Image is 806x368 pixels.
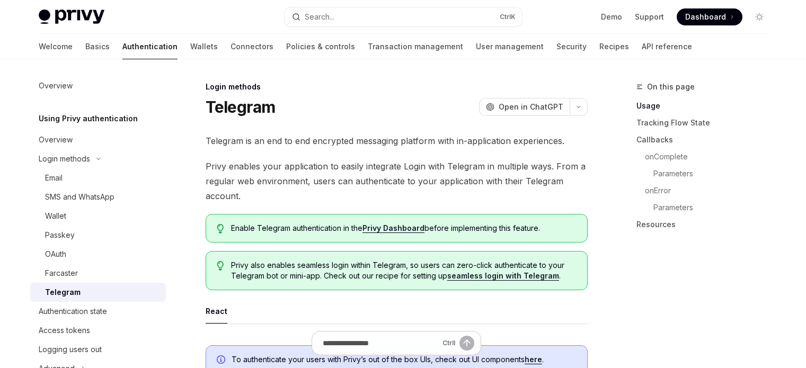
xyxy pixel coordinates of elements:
[45,248,66,261] div: OAuth
[323,331,438,355] input: Ask a question...
[30,283,166,302] a: Telegram
[45,172,63,184] div: Email
[30,226,166,245] a: Passkey
[751,8,768,25] button: Toggle dark mode
[636,216,776,233] a: Resources
[30,340,166,359] a: Logging users out
[39,152,90,165] div: Login methods
[45,229,75,241] div: Passkey
[556,34,587,59] a: Security
[636,165,776,182] a: Parameters
[500,13,516,21] span: Ctrl K
[30,187,166,207] a: SMS and WhatsApp
[45,191,114,203] div: SMS and WhatsApp
[190,34,218,59] a: Wallets
[305,11,334,23] div: Search...
[30,130,166,149] a: Overview
[601,12,622,22] a: Demo
[30,168,166,187] a: Email
[642,34,692,59] a: API reference
[30,321,166,340] a: Access tokens
[285,7,522,26] button: Open search
[122,34,178,59] a: Authentication
[636,148,776,165] a: onComplete
[206,159,588,203] span: Privy enables your application to easily integrate Login with Telegram in multiple ways. From a r...
[636,114,776,131] a: Tracking Flow State
[685,12,726,22] span: Dashboard
[217,261,224,271] svg: Tip
[476,34,544,59] a: User management
[30,245,166,264] a: OAuth
[206,299,227,324] div: React
[30,76,166,95] a: Overview
[45,286,81,299] div: Telegram
[217,224,224,234] svg: Tip
[206,97,276,116] h1: Telegram
[39,34,73,59] a: Welcome
[231,223,576,234] span: Enable Telegram authentication in the before implementing this feature.
[39,10,104,24] img: light logo
[636,199,776,216] a: Parameters
[39,324,90,337] div: Access tokens
[479,98,570,116] button: Open in ChatGPT
[635,12,664,22] a: Support
[647,80,695,93] span: On this page
[45,267,78,280] div: Farcaster
[231,260,576,281] span: Privy also enables seamless login within Telegram, so users can zero-click authenticate to your T...
[30,207,166,226] a: Wallet
[459,336,474,351] button: Send message
[231,34,273,59] a: Connectors
[677,8,742,25] a: Dashboard
[85,34,110,59] a: Basics
[39,305,107,318] div: Authentication state
[447,271,559,281] a: seamless login with Telegram
[636,131,776,148] a: Callbacks
[368,34,463,59] a: Transaction management
[636,97,776,114] a: Usage
[206,82,588,92] div: Login methods
[30,149,166,168] button: Toggle Login methods section
[362,223,424,233] a: Privy Dashboard
[206,133,588,148] span: Telegram is an end to end encrypted messaging platform with in-application experiences.
[39,343,102,356] div: Logging users out
[499,102,563,112] span: Open in ChatGPT
[30,264,166,283] a: Farcaster
[30,302,166,321] a: Authentication state
[286,34,355,59] a: Policies & controls
[636,182,776,199] a: onError
[45,210,66,222] div: Wallet
[599,34,629,59] a: Recipes
[39,112,138,125] h5: Using Privy authentication
[39,133,73,146] div: Overview
[39,79,73,92] div: Overview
